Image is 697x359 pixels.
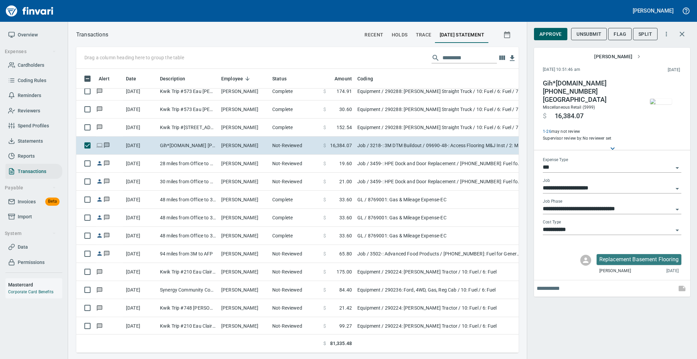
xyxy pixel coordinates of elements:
[218,227,270,245] td: [PERSON_NAME]
[5,164,62,179] a: Transactions
[218,82,270,100] td: [PERSON_NAME]
[96,197,103,202] span: Reimbursement
[323,196,326,203] span: $
[323,286,326,293] span: $
[5,47,56,56] span: Expenses
[157,299,218,317] td: Kwik Trip #748 [PERSON_NAME] [GEOGRAPHIC_DATA]
[157,173,218,191] td: 30 miles from Office to HPE
[355,263,525,281] td: Equipment / 290224: [PERSON_NAME] Tractor / 10: Fuel / 6: Fuel
[497,27,519,43] button: Show transactions within a particular date range
[157,227,218,245] td: 48 miles from Office to 3M
[218,299,270,317] td: [PERSON_NAME]
[218,191,270,209] td: [PERSON_NAME]
[126,75,136,83] span: Date
[18,152,35,160] span: Reports
[123,191,157,209] td: [DATE]
[123,173,157,191] td: [DATE]
[157,263,218,281] td: Kwik Trip #210 Eau Claire WI
[18,31,38,39] span: Overview
[272,75,287,83] span: Status
[4,3,55,19] img: Finvari
[18,91,41,100] span: Reminders
[5,255,62,270] a: Permissions
[357,75,382,83] span: Coding
[631,5,675,16] button: [PERSON_NAME]
[18,61,44,69] span: Cardholders
[18,243,28,251] span: Data
[123,263,157,281] td: [DATE]
[123,227,157,245] td: [DATE]
[5,58,62,73] a: Cardholders
[543,112,547,120] span: $
[599,268,631,275] span: [PERSON_NAME]
[96,215,103,220] span: Reimbursement
[571,28,607,41] button: Unsubmit
[355,119,525,137] td: Equipment / 290288: [PERSON_NAME] Straight Truck / 10: Fuel / 6: Fuel / 74000: Fuel & Lubrication
[218,137,270,155] td: [PERSON_NAME]
[96,161,103,166] span: Reimbursement
[666,268,679,275] span: [DATE]
[5,73,62,88] a: Coding Rules
[160,75,185,83] span: Description
[543,105,595,110] span: Miscellaneous Retail (5999)
[339,323,352,329] span: 99.27
[103,233,110,238] span: Has messages
[8,290,53,294] a: Corporate Card Benefits
[364,31,383,39] span: recent
[5,184,56,192] span: Payable
[543,79,635,104] h4: Gih*[DOMAIN_NAME] [PHONE_NUMBER] [GEOGRAPHIC_DATA]
[330,142,352,149] span: 16,384.07
[2,45,59,58] button: Expenses
[614,30,626,38] span: Flag
[638,30,652,38] span: Split
[18,198,36,206] span: Invoices
[5,149,62,164] a: Reports
[96,143,103,147] span: Online transaction
[5,229,56,238] span: System
[5,134,62,149] a: Statements
[45,198,60,205] span: Beta
[355,245,525,263] td: Job / 3502-: Advanced Food Products / [PHONE_NUMBER]: Fuel for General Conditions/CM Equipment / ...
[674,280,690,297] span: This records your note into the expense. If you would like to send a message to an employee inste...
[157,137,218,155] td: Gih*[DOMAIN_NAME] [PHONE_NUMBER] [GEOGRAPHIC_DATA]
[323,178,326,185] span: $
[18,122,49,130] span: Spend Profiles
[650,99,672,104] img: receipts%2Fmarketjohnson%2F2025-09-15%2F74zvFcHbYpY6gcscHAVsDXQKSQ02__y1jJ27JXrOFP5OK2liwKo_1.jpg
[18,258,45,267] span: Permissions
[123,82,157,100] td: [DATE]
[543,179,550,183] label: Job
[18,167,46,176] span: Transactions
[323,106,326,113] span: $
[323,124,326,131] span: $
[270,137,321,155] td: Not-Reviewed
[103,215,110,220] span: Has messages
[218,173,270,191] td: [PERSON_NAME]
[355,100,525,119] td: Equipment / 290288: [PERSON_NAME] Straight Truck / 10: Fuel / 6: Fuel / 74000: Fuel & Lubrication
[323,268,326,275] span: $
[355,317,525,335] td: Equipment / 290224: [PERSON_NAME] Tractor / 10: Fuel / 6: Fuel
[599,255,679,264] p: Replacement Basement Flooring
[357,75,373,83] span: Coding
[392,31,408,39] span: holds
[157,245,218,263] td: 94 miles from 3M to AFP
[543,66,624,73] span: [DATE] 10:51:46 am
[339,196,352,203] span: 33.60
[123,299,157,317] td: [DATE]
[96,324,103,328] span: Has messages
[218,317,270,335] td: [PERSON_NAME]
[597,254,681,265] div: Click for options
[323,142,326,149] span: $
[18,107,40,115] span: Reviewers
[157,100,218,119] td: Kwik Trip #573 Eau [PERSON_NAME]
[2,227,59,240] button: System
[339,178,352,185] span: 21.00
[633,7,674,14] h5: [PERSON_NAME]
[355,209,525,227] td: GL / 8769001: Gas & Mileage Expense-EC
[103,143,110,147] span: Has messages
[543,158,568,162] label: Expense Type
[270,263,321,281] td: Not-Reviewed
[674,26,690,42] button: Close transaction
[323,323,326,329] span: $
[270,299,321,317] td: Not-Reviewed
[8,281,62,288] h6: Mastercard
